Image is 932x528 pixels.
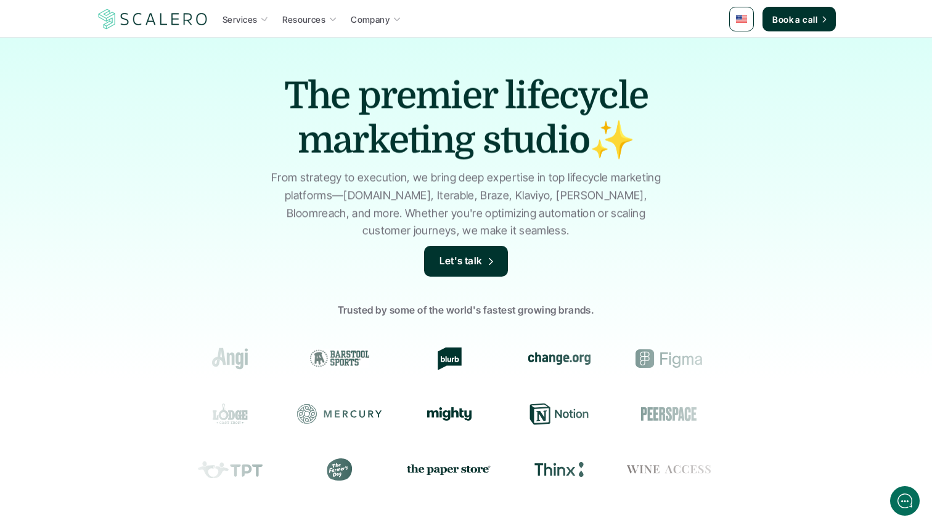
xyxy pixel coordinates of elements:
[626,347,711,370] div: Figma
[187,403,272,425] div: Lodge Cast Iron
[18,82,228,141] h2: Let us know if we can help with lifecycle marketing.
[407,347,492,370] div: Blurb
[187,347,272,370] div: Angi
[424,246,508,277] a: Let's talk
[749,351,808,366] img: Groome
[517,458,602,481] div: Thinx
[762,7,836,31] a: Book a call
[407,407,492,421] div: Mighty Networks
[250,74,682,163] h1: The premier lifecycle marketing studio✨
[736,458,821,481] div: Prose
[19,163,227,188] button: New conversation
[297,458,382,481] div: The Farmer's Dog
[439,253,483,269] p: Let's talk
[187,458,272,481] div: Teachers Pay Teachers
[772,13,817,26] p: Book a call
[297,347,382,370] div: Barstool
[96,8,210,30] a: Scalero company logo
[626,458,711,481] div: Wine Access
[626,403,711,425] div: Peerspace
[407,461,492,477] img: the paper store
[282,13,325,26] p: Resources
[517,403,602,425] div: Notion
[223,13,257,26] p: Services
[351,13,390,26] p: Company
[80,171,148,181] span: New conversation
[266,169,666,240] p: From strategy to execution, we bring deep expertise in top lifecycle marketing platforms—[DOMAIN_...
[96,7,210,31] img: Scalero company logo
[18,60,228,79] h1: Hi! Welcome to Scalero.
[297,403,382,425] div: Mercury
[736,403,821,425] div: Resy
[517,347,602,370] div: change.org
[103,431,156,439] span: We run on Gist
[890,486,920,516] iframe: gist-messenger-bubble-iframe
